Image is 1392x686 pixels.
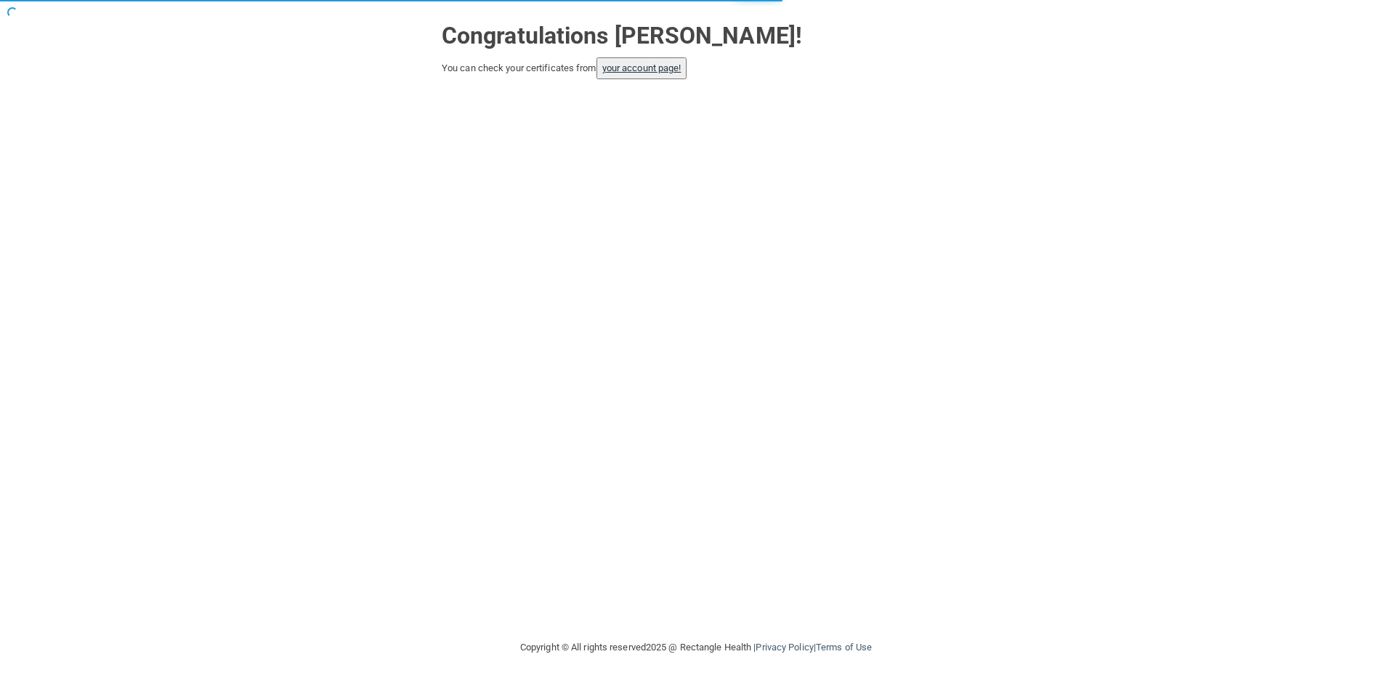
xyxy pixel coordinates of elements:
[602,62,681,73] a: your account page!
[442,57,950,79] div: You can check your certificates from
[431,624,961,671] div: Copyright © All rights reserved 2025 @ Rectangle Health | |
[756,642,813,653] a: Privacy Policy
[442,22,802,49] strong: Congratulations [PERSON_NAME]!
[816,642,872,653] a: Terms of Use
[596,57,687,79] button: your account page!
